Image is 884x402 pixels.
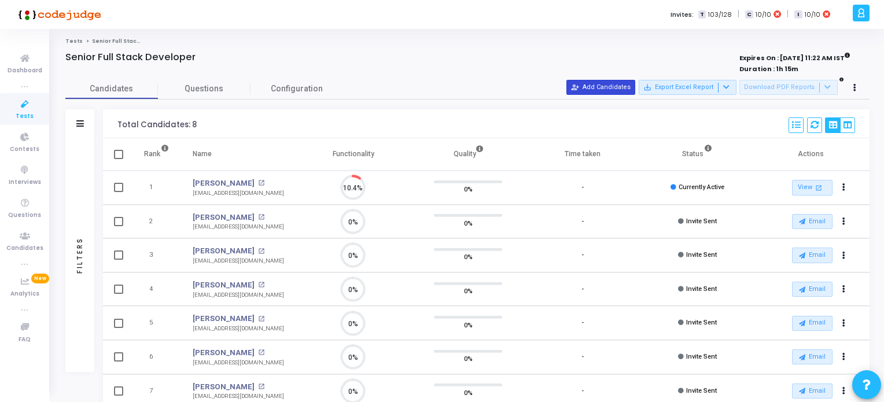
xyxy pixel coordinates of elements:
span: 0% [464,353,473,364]
a: [PERSON_NAME] [193,178,255,189]
div: - [581,352,584,362]
span: Configuration [271,83,323,95]
a: [PERSON_NAME] [193,279,255,291]
th: Rank [132,138,181,171]
mat-icon: open_in_new [258,316,264,322]
span: | [738,8,739,20]
div: [EMAIL_ADDRESS][DOMAIN_NAME] [193,392,284,401]
mat-icon: open_in_new [258,214,264,220]
td: 4 [132,272,181,307]
button: Actions [835,248,852,264]
span: 0% [464,386,473,398]
mat-icon: open_in_new [258,282,264,288]
button: Email [792,349,833,364]
h4: Senior Full Stack Developer [65,51,196,63]
button: Email [792,383,833,399]
span: Senior Full Stack Developer [92,38,172,45]
th: Status [640,138,755,171]
mat-icon: open_in_new [258,383,264,390]
span: Questions [8,211,41,220]
div: - [581,183,584,193]
mat-icon: open_in_new [258,349,264,356]
span: 0% [464,183,473,195]
span: Invite Sent [686,285,717,293]
span: I [794,10,802,19]
a: [PERSON_NAME] [193,381,255,393]
div: Name [193,147,212,160]
button: Email [792,316,833,331]
button: Actions [835,383,852,399]
button: Email [792,248,833,263]
span: Invite Sent [686,251,717,259]
mat-icon: open_in_new [258,180,264,186]
span: Invite Sent [686,319,717,326]
td: 1 [132,171,181,205]
strong: Duration : 1h 15m [739,64,798,73]
div: Total Candidates: 8 [117,120,197,130]
span: FAQ [19,335,31,345]
button: Email [792,214,833,229]
button: Actions [835,281,852,297]
div: Time taken [565,147,601,160]
div: [EMAIL_ADDRESS][DOMAIN_NAME] [193,359,284,367]
button: Actions [835,349,852,366]
span: 0% [464,319,473,330]
td: 6 [132,340,181,374]
td: 3 [132,238,181,272]
span: 10/10 [805,10,820,20]
a: [PERSON_NAME] [193,212,255,223]
span: 0% [464,285,473,297]
div: - [581,217,584,227]
div: - [581,318,584,328]
button: Export Excel Report [639,80,736,95]
mat-icon: open_in_new [814,183,824,193]
span: Invite Sent [686,353,717,360]
span: 103/128 [708,10,732,20]
div: [EMAIL_ADDRESS][DOMAIN_NAME] [193,189,284,198]
button: Actions [835,180,852,196]
span: Contests [10,145,39,154]
label: Invites: [671,10,694,20]
span: Candidates [65,83,158,95]
div: - [581,386,584,396]
th: Quality [411,138,525,171]
span: 10/10 [756,10,771,20]
nav: breadcrumb [65,38,870,45]
div: [EMAIL_ADDRESS][DOMAIN_NAME] [193,291,284,300]
button: Email [792,282,833,297]
span: New [31,274,49,283]
span: Currently Active [679,183,724,191]
span: Candidates [6,244,43,253]
a: [PERSON_NAME] [193,347,255,359]
button: Actions [835,315,852,331]
a: [PERSON_NAME] [193,313,255,324]
div: View Options [825,117,855,133]
button: Add Candidates [566,80,635,95]
th: Functionality [296,138,411,171]
span: | [787,8,789,20]
span: Tests [16,112,34,121]
div: [EMAIL_ADDRESS][DOMAIN_NAME] [193,257,284,265]
img: logo [14,3,101,26]
strong: Expires On : [DATE] 11:22 AM IST [739,50,850,63]
span: Dashboard [8,66,42,76]
td: 2 [132,205,181,239]
a: Tests [65,38,83,45]
span: 0% [464,217,473,228]
span: Interviews [9,178,41,187]
mat-icon: person_add_alt [571,83,579,91]
span: C [745,10,753,19]
span: Questions [158,83,251,95]
a: [PERSON_NAME] [193,245,255,257]
div: - [581,285,584,294]
div: [EMAIL_ADDRESS][DOMAIN_NAME] [193,324,284,333]
th: Actions [755,138,870,171]
a: View [792,180,833,196]
div: Filters [75,191,85,319]
button: Download PDF Reports [739,80,838,95]
div: - [581,250,584,260]
span: 0% [464,251,473,263]
span: Analytics [10,289,39,299]
td: 5 [132,306,181,340]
